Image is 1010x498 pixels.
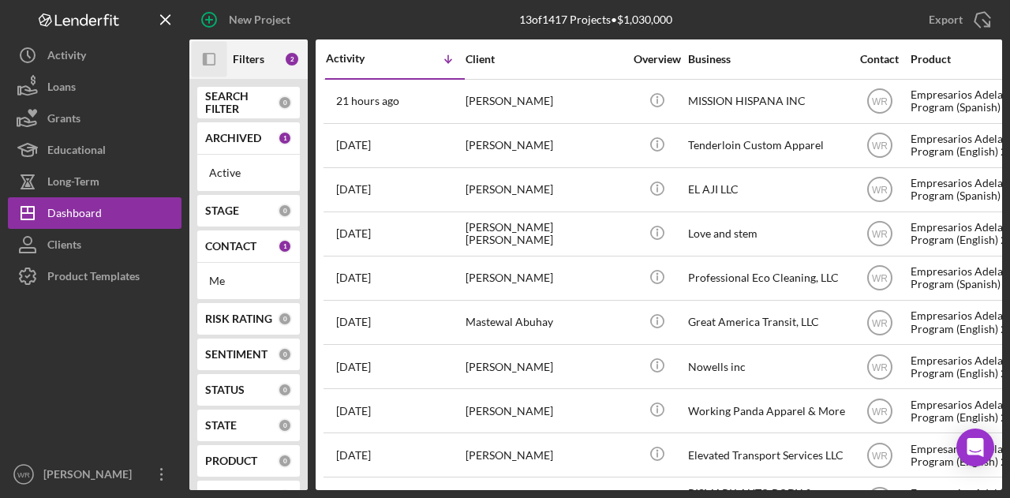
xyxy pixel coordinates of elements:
button: Clients [8,229,181,260]
div: Product Templates [47,260,140,296]
div: Great America Transit, LLC [688,301,846,343]
button: WR[PERSON_NAME] [8,459,181,490]
div: [PERSON_NAME] [466,390,623,432]
div: [PERSON_NAME] [PERSON_NAME] [466,213,623,255]
b: STATUS [205,384,245,396]
div: 1 [278,131,292,145]
button: Product Templates [8,260,181,292]
div: [PERSON_NAME] [466,125,623,167]
text: WR [872,450,888,461]
time: 2025-08-11 23:35 [336,183,371,196]
div: 0 [278,204,292,218]
time: 2025-08-12 13:15 [336,139,371,152]
text: WR [17,470,30,479]
div: Export [929,4,963,36]
div: Client [466,53,623,66]
div: Love and stem [688,213,846,255]
b: STAGE [205,204,239,217]
div: 0 [278,312,292,326]
div: Activity [326,52,395,65]
button: Loans [8,71,181,103]
text: WR [872,273,888,284]
div: Activity [47,39,86,75]
button: Activity [8,39,181,71]
b: SEARCH FILTER [205,90,278,115]
b: CONTACT [205,240,256,253]
div: 0 [278,454,292,468]
div: Loans [47,71,76,107]
div: Overview [627,53,686,66]
div: New Project [229,4,290,36]
time: 2025-08-12 19:41 [336,95,399,107]
text: WR [872,361,888,373]
div: Business [688,53,846,66]
div: Clients [47,229,81,264]
div: Dashboard [47,197,102,233]
button: Grants [8,103,181,134]
div: 0 [278,383,292,397]
div: Grants [47,103,80,138]
div: Nowells inc [688,346,846,388]
div: MISSION HISPANA INC [688,81,846,122]
b: Filters [233,53,264,66]
div: EL AJI LLC [688,169,846,211]
text: WR [872,185,888,196]
div: Professional Eco Cleaning, LLC [688,257,846,299]
time: 2025-07-24 23:36 [336,405,371,417]
div: Elevated Transport Services LLC [688,434,846,476]
div: 0 [278,347,292,361]
div: Working Panda Apparel & More [688,390,846,432]
div: [PERSON_NAME] [466,169,623,211]
text: WR [872,317,888,328]
div: [PERSON_NAME] [39,459,142,494]
div: Active [209,167,288,179]
div: Mastewal Abuhay [466,301,623,343]
div: Tenderloin Custom Apparel [688,125,846,167]
text: WR [872,406,888,417]
div: [PERSON_NAME] [466,434,623,476]
time: 2025-07-31 12:29 [336,316,371,328]
text: WR [872,229,888,240]
text: WR [872,96,888,107]
div: Educational [47,134,106,170]
b: RISK RATING [205,313,272,325]
div: [PERSON_NAME] [466,257,623,299]
div: Long-Term [47,166,99,201]
div: 0 [278,95,292,110]
div: 0 [278,418,292,432]
button: Long-Term [8,166,181,197]
b: ARCHIVED [205,132,261,144]
time: 2025-07-24 05:58 [336,449,371,462]
time: 2025-07-28 21:55 [336,361,371,373]
text: WR [872,140,888,152]
button: Dashboard [8,197,181,229]
button: Export [913,4,1002,36]
div: Open Intercom Messenger [956,429,994,466]
div: 2 [284,51,300,67]
div: Me [209,275,288,287]
time: 2025-08-06 21:59 [336,227,371,240]
div: [PERSON_NAME] [466,346,623,388]
button: Educational [8,134,181,166]
button: New Project [189,4,306,36]
div: Contact [850,53,909,66]
b: STATE [205,419,237,432]
div: 1 [278,239,292,253]
div: 13 of 1417 Projects • $1,030,000 [519,13,672,26]
div: [PERSON_NAME] [466,81,623,122]
time: 2025-08-05 23:42 [336,271,371,284]
b: SENTIMENT [205,348,267,361]
b: PRODUCT [205,455,257,467]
